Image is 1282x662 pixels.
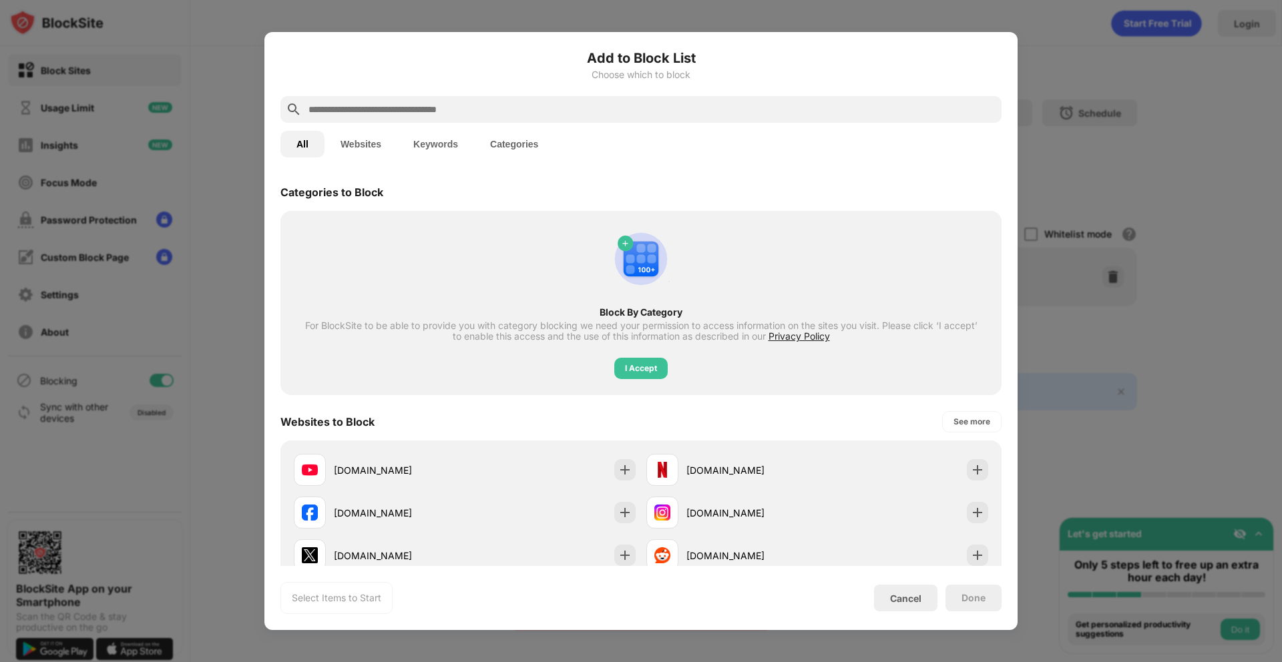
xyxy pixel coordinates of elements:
[280,415,375,428] div: Websites to Block
[302,505,318,521] img: favicons
[325,131,397,157] button: Websites
[280,186,383,199] div: Categories to Block
[286,101,302,117] img: search.svg
[302,547,318,563] img: favicons
[686,506,817,520] div: [DOMAIN_NAME]
[280,69,1002,80] div: Choose which to block
[334,463,465,477] div: [DOMAIN_NAME]
[302,462,318,478] img: favicons
[334,549,465,563] div: [DOMAIN_NAME]
[961,593,986,603] div: Done
[304,307,978,318] div: Block By Category
[334,506,465,520] div: [DOMAIN_NAME]
[280,131,325,157] button: All
[304,320,978,342] div: For BlockSite to be able to provide you with category blocking we need your permission to access ...
[890,593,921,604] div: Cancel
[397,131,474,157] button: Keywords
[292,591,381,605] div: Select Items to Start
[654,462,670,478] img: favicons
[769,330,830,342] span: Privacy Policy
[686,549,817,563] div: [DOMAIN_NAME]
[953,415,990,428] div: See more
[625,362,657,375] div: I Accept
[609,227,673,291] img: category-add.svg
[280,48,1002,68] h6: Add to Block List
[654,505,670,521] img: favicons
[686,463,817,477] div: [DOMAIN_NAME]
[654,547,670,563] img: favicons
[474,131,554,157] button: Categories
